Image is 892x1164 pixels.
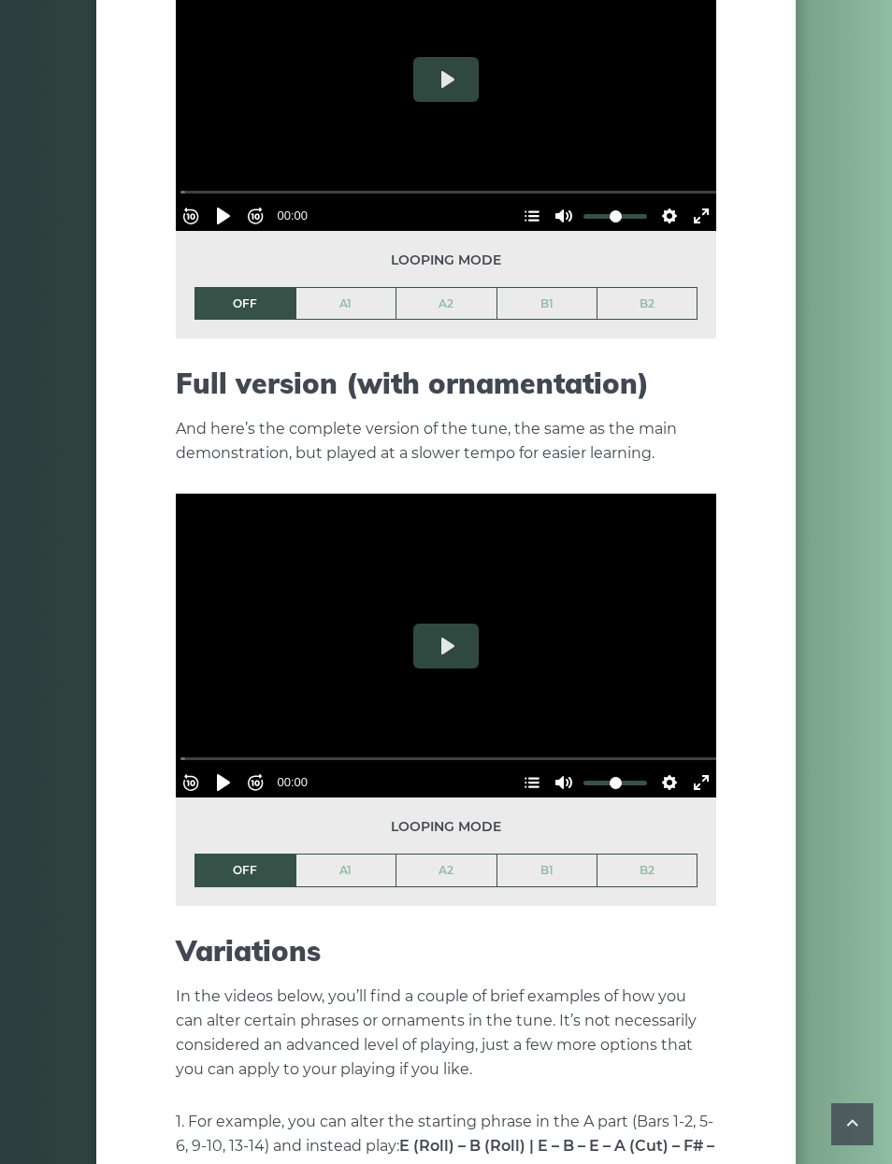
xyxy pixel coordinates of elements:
a: A2 [396,855,496,886]
a: B1 [497,288,597,320]
a: A1 [296,855,396,886]
p: And here’s the complete version of the tune, the same as the main demonstration, but played at a ... [176,417,716,466]
h2: Variations [176,934,716,968]
a: A2 [396,288,496,320]
span: Looping mode [194,816,698,838]
a: B2 [597,855,697,886]
a: B1 [497,855,597,886]
span: Looping mode [194,250,698,271]
p: In the videos below, you’ll find a couple of brief examples of how you can alter certain phrases ... [176,984,716,1082]
a: B2 [597,288,697,320]
h2: Full version (with ornamentation) [176,366,716,400]
a: A1 [296,288,396,320]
